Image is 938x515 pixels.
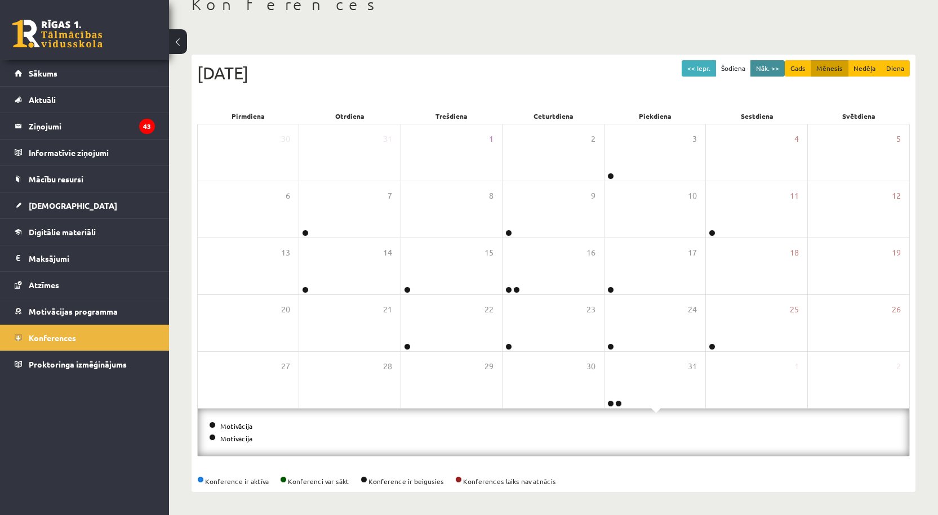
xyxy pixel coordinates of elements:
[15,219,155,245] a: Digitālie materiāli
[29,68,57,78] span: Sākums
[388,190,392,202] span: 7
[383,133,392,145] span: 31
[15,140,155,165] a: Informatīvie ziņojumi
[688,190,697,202] span: 10
[503,108,604,124] div: Ceturtdiena
[706,108,808,124] div: Sestdiena
[29,333,76,343] span: Konferences
[220,422,252,431] a: Motivācija
[15,272,155,298] a: Atzīmes
[281,133,290,145] span: 30
[383,360,392,373] span: 28
[29,227,96,237] span: Digitālie materiāli
[785,60,811,77] button: Gads
[848,60,881,77] button: Nedēļa
[29,95,56,105] span: Aktuāli
[29,306,118,316] span: Motivācijas programma
[896,360,901,373] span: 2
[808,108,910,124] div: Svētdiena
[892,190,901,202] span: 12
[29,359,127,369] span: Proktoringa izmēģinājums
[299,108,401,124] div: Otrdiena
[892,303,901,316] span: 26
[586,303,595,316] span: 23
[12,20,103,48] a: Rīgas 1. Tālmācības vidusskola
[586,360,595,373] span: 30
[790,303,799,316] span: 25
[15,60,155,86] a: Sākums
[591,190,595,202] span: 9
[29,200,117,211] span: [DEMOGRAPHIC_DATA]
[281,360,290,373] span: 27
[604,108,706,124] div: Piekdiena
[692,133,697,145] span: 3
[484,360,494,373] span: 29
[29,245,155,271] legend: Maksājumi
[286,190,290,202] span: 6
[15,113,155,139] a: Ziņojumi43
[586,247,595,259] span: 16
[591,133,595,145] span: 2
[881,60,910,77] button: Diena
[401,108,503,124] div: Trešdiena
[383,247,392,259] span: 14
[811,60,848,77] button: Mēnesis
[750,60,785,77] button: Nāk. >>
[29,174,83,184] span: Mācību resursi
[220,434,252,443] a: Motivācija
[790,247,799,259] span: 18
[15,245,155,271] a: Maksājumi
[29,280,59,290] span: Atzīmes
[197,476,910,486] div: Konference ir aktīva Konferenci var sākt Konference ir beigusies Konferences laiks nav atnācis
[896,133,901,145] span: 5
[682,60,716,77] button: << Iepr.
[794,360,799,373] span: 1
[281,247,290,259] span: 13
[197,108,299,124] div: Pirmdiena
[790,190,799,202] span: 11
[29,140,155,165] legend: Informatīvie ziņojumi
[892,247,901,259] span: 19
[15,325,155,351] a: Konferences
[688,303,697,316] span: 24
[489,133,494,145] span: 1
[29,113,155,139] legend: Ziņojumi
[15,166,155,192] a: Mācību resursi
[383,303,392,316] span: 21
[688,360,697,373] span: 31
[688,247,697,259] span: 17
[281,303,290,316] span: 20
[794,133,799,145] span: 4
[15,87,155,113] a: Aktuāli
[484,303,494,316] span: 22
[15,351,155,377] a: Proktoringa izmēģinājums
[197,60,910,86] div: [DATE]
[715,60,751,77] button: Šodiena
[489,190,494,202] span: 8
[139,119,155,134] i: 43
[15,192,155,218] a: [DEMOGRAPHIC_DATA]
[15,298,155,324] a: Motivācijas programma
[484,247,494,259] span: 15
